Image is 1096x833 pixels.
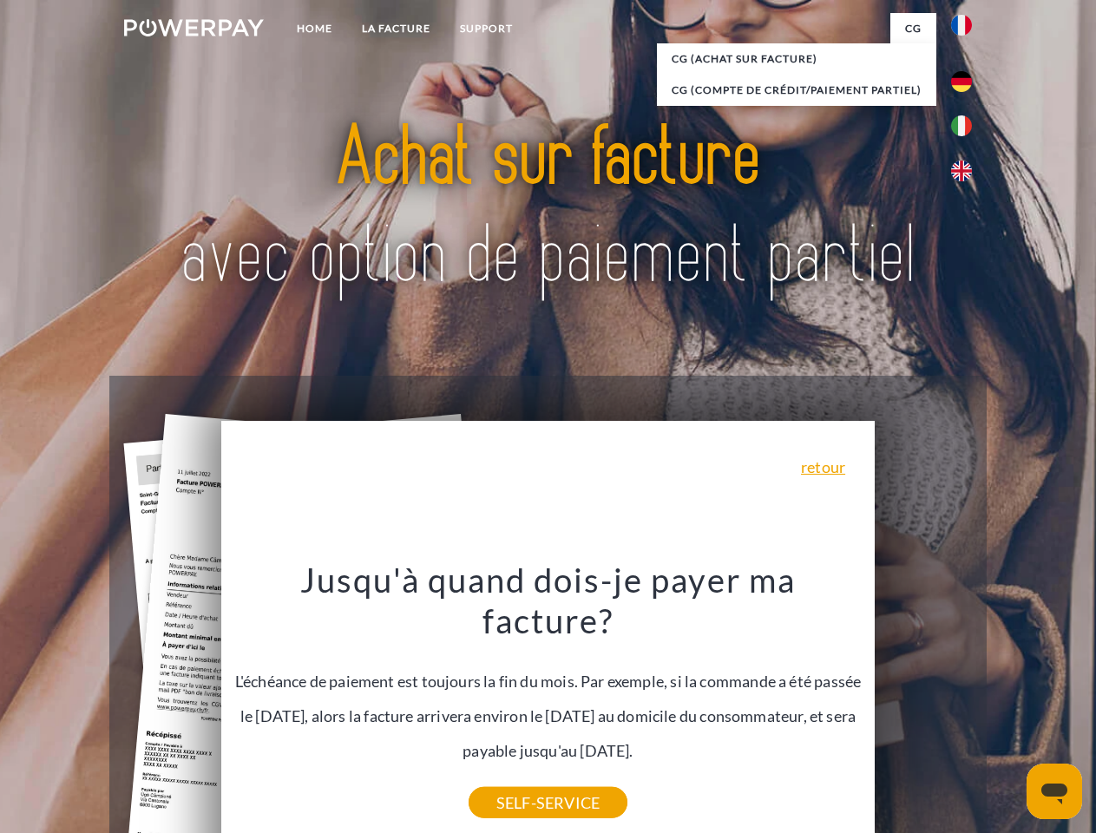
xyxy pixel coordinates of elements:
[890,13,936,44] a: CG
[951,161,972,181] img: en
[657,75,936,106] a: CG (Compte de crédit/paiement partiel)
[469,787,627,818] a: SELF-SERVICE
[282,13,347,44] a: Home
[951,15,972,36] img: fr
[124,19,264,36] img: logo-powerpay-white.svg
[347,13,445,44] a: LA FACTURE
[445,13,528,44] a: Support
[166,83,930,332] img: title-powerpay_fr.svg
[951,71,972,92] img: de
[232,559,865,642] h3: Jusqu'à quand dois-je payer ma facture?
[657,43,936,75] a: CG (achat sur facture)
[232,559,865,803] div: L'échéance de paiement est toujours la fin du mois. Par exemple, si la commande a été passée le [...
[951,115,972,136] img: it
[801,459,845,475] a: retour
[1027,764,1082,819] iframe: Bouton de lancement de la fenêtre de messagerie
